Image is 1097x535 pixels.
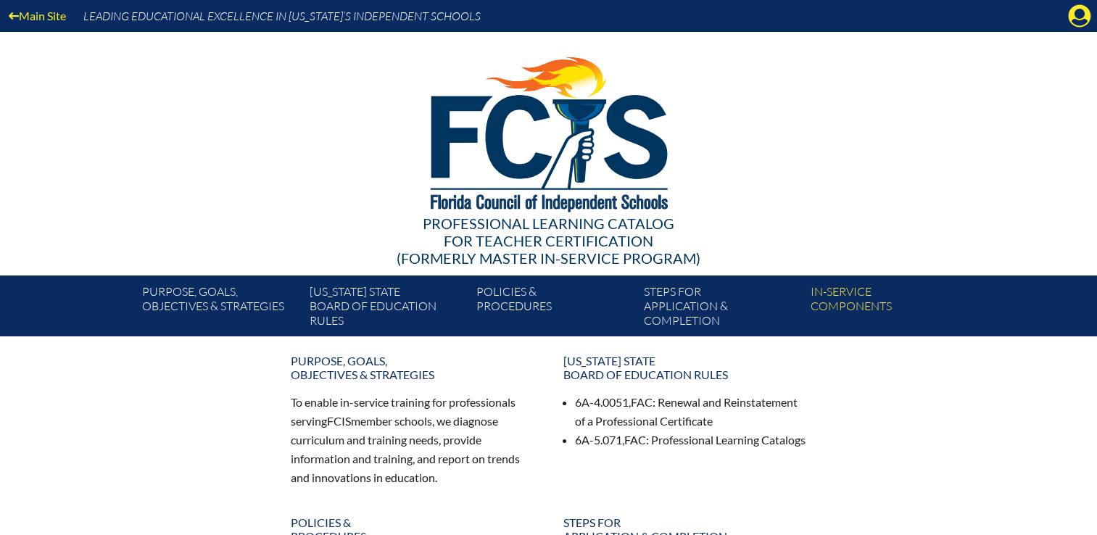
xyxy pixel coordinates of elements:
a: Purpose, goals,objectives & strategies [282,348,543,387]
svg: Manage account [1068,4,1091,28]
li: 6A-5.071, : Professional Learning Catalogs [575,431,807,449]
span: FAC [631,395,653,409]
a: Steps forapplication & completion [638,281,805,336]
span: FAC [624,433,646,447]
a: Main Site [3,6,72,25]
img: FCISlogo221.eps [399,32,698,230]
a: Purpose, goals,objectives & strategies [136,281,303,336]
a: [US_STATE] StateBoard of Education rules [555,348,816,387]
span: for Teacher Certification [444,232,653,249]
a: Policies &Procedures [471,281,637,336]
p: To enable in-service training for professionals serving member schools, we diagnose curriculum an... [291,393,534,486]
div: Professional Learning Catalog (formerly Master In-service Program) [131,215,966,267]
span: FCIS [327,414,351,428]
a: [US_STATE] StateBoard of Education rules [304,281,471,336]
li: 6A-4.0051, : Renewal and Reinstatement of a Professional Certificate [575,393,807,431]
a: In-servicecomponents [805,281,972,336]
